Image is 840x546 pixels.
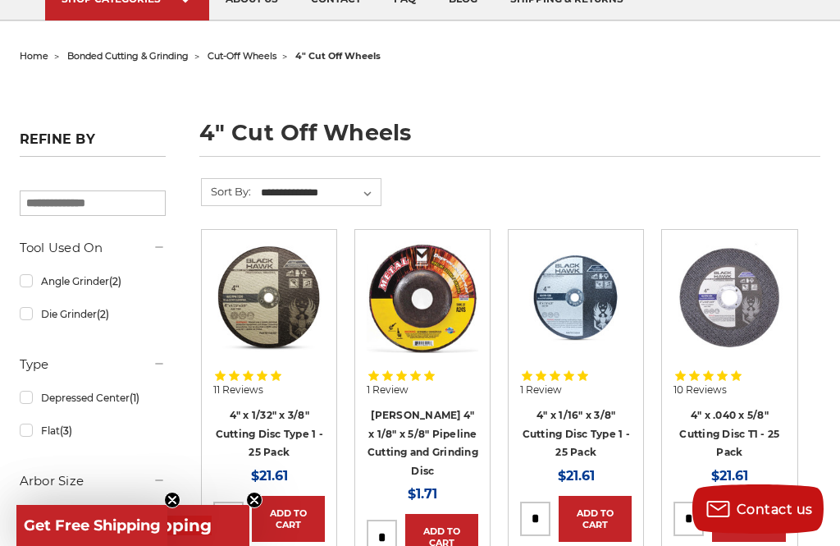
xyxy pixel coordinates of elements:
a: Angle Grinder [20,267,167,296]
div: Get Free ShippingClose teaser [16,505,249,546]
h1: 4" cut off wheels [199,122,820,157]
span: (2) [109,275,121,287]
span: Contact us [737,502,813,517]
span: 1 Review [367,385,409,395]
span: (2) [97,308,109,320]
button: Close teaser [246,492,262,508]
a: Flat [20,416,167,445]
h5: Type [20,355,167,374]
a: Add to Cart [559,496,632,542]
span: (3) [60,424,72,437]
span: $21.61 [558,468,595,484]
a: [PERSON_NAME] 4" x 1/8" x 5/8" Pipeline Cutting and Grinding Disc [367,409,478,477]
h5: Arbor Size [20,471,167,491]
select: Sort By: [258,181,381,205]
span: 11 Reviews [213,385,263,395]
a: Add to Cart [252,496,325,542]
span: 10 Reviews [673,385,727,395]
a: home [20,50,48,62]
a: bonded cutting & grinding [67,50,189,62]
span: 1 Review [520,385,562,395]
button: Contact us [692,484,824,534]
span: 4" cut off wheels [295,50,381,62]
span: $21.61 [711,468,748,484]
h5: Tool Used On [20,238,167,258]
a: 3/8" [20,500,167,529]
div: Get Free ShippingClose teaser [16,505,167,546]
a: 4" x 1/32" x 3/8" Cutting Disc Type 1 - 25 Pack [216,409,323,458]
h5: Refine by [20,131,167,157]
span: (1) [130,392,139,404]
span: Get Free Shipping [24,516,161,535]
label: Sort By: [202,179,251,204]
a: Depressed Center [20,383,167,412]
span: $21.61 [251,468,288,484]
img: 4" x 1/16" x 3/8" Cutting Disc [520,241,632,353]
img: 4 inch cut off wheel for angle grinder [673,241,785,353]
button: Close teaser [164,492,180,508]
span: $1.71 [408,486,437,502]
a: cut-off wheels [208,50,276,62]
img: Mercer 4" x 1/8" x 5/8 Cutting and Light Grinding Wheel [367,241,478,353]
img: 4" x 1/32" x 3/8" Cutting Disc [213,241,325,353]
a: 4" x .040 x 5/8" Cutting Disc T1 - 25 Pack [679,409,779,458]
a: 4" x 1/16" x 3/8" Cutting Disc Type 1 - 25 Pack [523,409,630,458]
a: Die Grinder [20,300,167,328]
